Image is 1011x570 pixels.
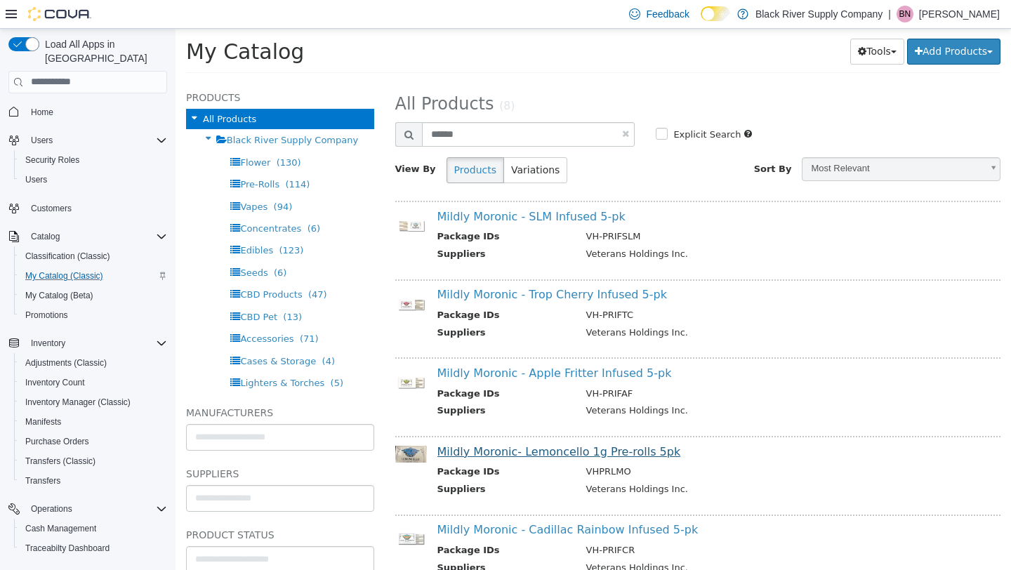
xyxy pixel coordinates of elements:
span: Users [20,171,167,188]
p: [PERSON_NAME] [919,6,1000,22]
td: Veterans Holdings Inc. [400,218,815,236]
th: Suppliers [262,218,400,236]
span: All Products [220,65,319,85]
a: Transfers [20,472,66,489]
td: VH-PRIFCR [400,515,815,532]
span: Black River Supply Company [51,106,183,117]
a: Mildly Moronic - Cadillac Rainbow Infused 5-pk [262,494,523,508]
span: (5) [155,349,168,359]
span: My Catalog (Classic) [25,270,103,281]
span: Users [25,132,167,149]
span: Security Roles [25,154,79,166]
span: Users [25,174,47,185]
span: Vapes [65,173,92,183]
span: (94) [98,173,117,183]
a: Customers [25,200,77,217]
button: Variations [328,128,392,154]
span: Home [31,107,53,118]
span: (130) [101,128,126,139]
th: Package IDs [262,436,400,453]
th: Package IDs [262,515,400,532]
span: Operations [31,503,72,515]
span: All Products [27,85,81,95]
th: Suppliers [262,375,400,392]
button: Transfers (Classic) [14,451,173,471]
button: Promotions [14,305,173,325]
h5: Manufacturers [11,376,199,392]
td: VH-PRIFSLM [400,201,815,218]
span: Flower [65,128,95,139]
a: Inventory Count [20,374,91,391]
span: Edibles [65,216,98,227]
span: Traceabilty Dashboard [20,540,167,557]
button: Inventory Manager (Classic) [14,392,173,412]
span: Adjustments (Classic) [20,354,167,371]
span: My Catalog (Beta) [20,287,167,304]
th: Suppliers [262,453,400,471]
span: Security Roles [20,152,167,168]
span: My Catalog (Classic) [20,267,167,284]
img: Cova [28,7,91,21]
span: Inventory Count [25,377,85,388]
td: Veterans Holdings Inc. [400,375,815,392]
span: Inventory [31,338,65,349]
span: Inventory Count [20,374,167,391]
td: Veterans Holdings Inc. [400,532,815,550]
th: Package IDs [262,201,400,218]
span: Sort By [579,135,616,145]
span: Accessories [65,305,118,315]
span: Customers [25,199,167,217]
button: Manifests [14,412,173,432]
img: 150 [220,182,251,213]
a: Traceabilty Dashboard [20,540,115,557]
button: Inventory [3,333,173,353]
span: Manifests [20,413,167,430]
span: Catalog [31,231,60,242]
button: Security Roles [14,150,173,170]
a: Mildly Moronic - Trop Cherry Infused 5-pk [262,259,491,272]
span: Seeds [65,239,92,249]
span: Transfers (Classic) [25,456,95,467]
a: My Catalog (Beta) [20,287,99,304]
span: Promotions [25,310,68,321]
span: Home [25,103,167,121]
img: 150 [220,417,251,434]
span: (4) [147,327,159,338]
button: Inventory Count [14,373,173,392]
button: Tools [675,10,729,36]
span: Promotions [20,307,167,324]
button: Operations [25,501,78,517]
a: Mildly Moronic - Apple Fritter Infused 5-pk [262,338,496,351]
button: Traceabilty Dashboard [14,538,173,558]
span: Manifests [25,416,61,427]
span: (71) [124,305,143,315]
h5: Product Status [11,498,199,515]
span: (6) [98,239,111,249]
button: My Catalog (Beta) [14,286,173,305]
button: Add Products [732,10,825,36]
span: Cases & Storage [65,327,140,338]
a: Users [20,171,53,188]
a: Security Roles [20,152,85,168]
button: Transfers [14,471,173,491]
a: Inventory Manager (Classic) [20,394,136,411]
input: Dark Mode [701,6,730,21]
span: Concentrates [65,194,126,205]
span: Users [31,135,53,146]
img: 150 [220,260,251,292]
span: Cash Management [20,520,167,537]
a: Mildly Moronic- Lemoncello 1g Pre-rolls 5pk [262,416,505,430]
a: My Catalog (Classic) [20,267,109,284]
span: (123) [103,216,128,227]
span: Classification (Classic) [20,248,167,265]
span: Customers [31,203,72,214]
a: Manifests [20,413,67,430]
p: | [888,6,891,22]
button: Products [271,128,329,154]
a: Home [25,104,59,121]
button: Users [3,131,173,150]
th: Package IDs [262,279,400,297]
td: VH-PRIFTC [400,279,815,297]
button: Operations [3,499,173,519]
span: Adjustments (Classic) [25,357,107,369]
